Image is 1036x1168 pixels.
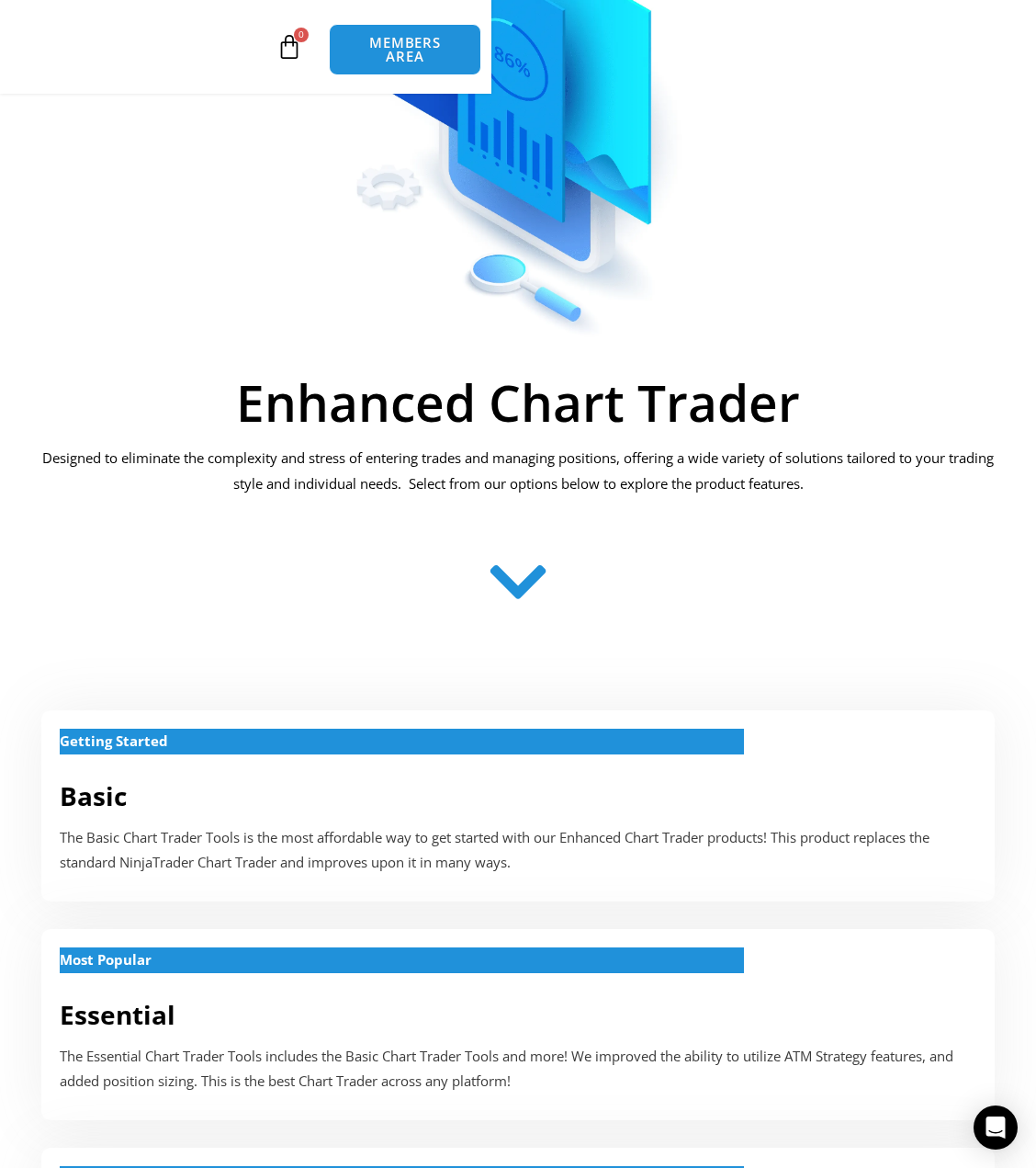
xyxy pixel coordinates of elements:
span: 0 [294,28,309,42]
a: Basic [60,778,127,813]
a: MEMBERS AREA [329,24,481,75]
img: LogoAI | Affordable Indicators – NinjaTrader [54,14,252,80]
strong: Most Popular [60,950,152,969]
h1: Enhanced Chart Trader [32,377,1004,427]
div: Open Intercom Messenger [974,1106,1018,1150]
p: Designed to eliminate the complexity and stress of entering trades and managing positions, offeri... [32,446,1004,497]
span: MEMBERS AREA [348,36,462,63]
strong: Getting Started [60,731,168,750]
a: Essential [60,997,175,1032]
p: The Basic Chart Trader Tools is the most affordable way to get started with our Enhanced Chart Tr... [60,825,976,877]
p: The Essential Chart Trader Tools includes the Basic Chart Trader Tools and more! We improved the ... [60,1044,976,1095]
a: 0 [249,20,330,74]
